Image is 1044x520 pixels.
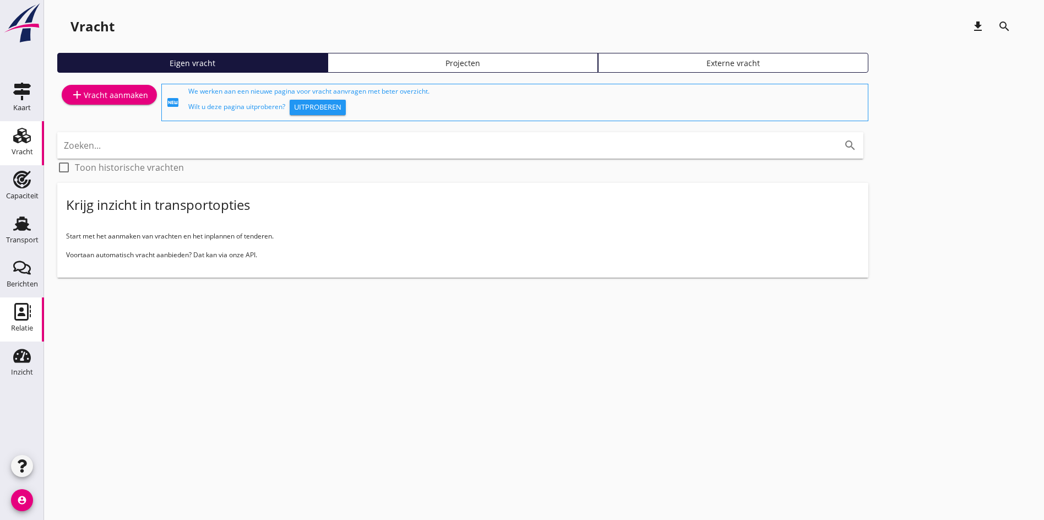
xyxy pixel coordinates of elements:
[290,100,346,115] button: Uitproberen
[12,148,33,155] div: Vracht
[188,86,863,118] div: We werken aan een nieuwe pagina voor vracht aanvragen met beter overzicht. Wilt u deze pagina uit...
[294,102,341,113] div: Uitproberen
[6,236,39,243] div: Transport
[603,57,863,69] div: Externe vracht
[328,53,598,73] a: Projecten
[11,489,33,511] i: account_circle
[166,96,180,109] i: fiber_new
[844,139,857,152] i: search
[998,20,1011,33] i: search
[70,88,148,101] div: Vracht aanmaken
[6,192,39,199] div: Capaciteit
[13,104,31,111] div: Kaart
[971,20,985,33] i: download
[66,250,860,260] p: Voortaan automatisch vracht aanbieden? Dat kan via onze API.
[11,369,33,376] div: Inzicht
[64,137,826,154] input: Zoeken...
[66,231,860,241] p: Start met het aanmaken van vrachten en het inplannen of tenderen.
[57,53,328,73] a: Eigen vracht
[66,196,250,214] div: Krijg inzicht in transportopties
[11,324,33,332] div: Relatie
[62,85,157,105] a: Vracht aanmaken
[333,57,593,69] div: Projecten
[70,18,115,35] div: Vracht
[2,3,42,44] img: logo-small.a267ee39.svg
[598,53,868,73] a: Externe vracht
[62,57,323,69] div: Eigen vracht
[75,162,184,173] label: Toon historische vrachten
[70,88,84,101] i: add
[7,280,38,288] div: Berichten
